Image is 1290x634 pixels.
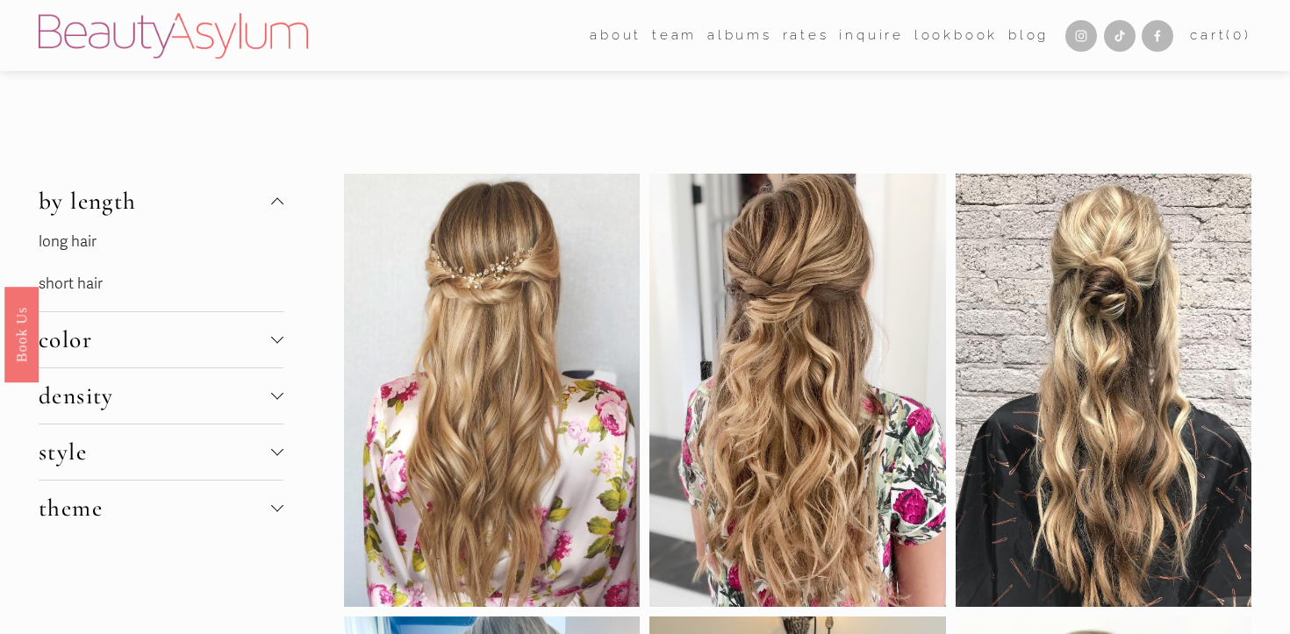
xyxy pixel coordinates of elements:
[652,24,697,47] span: team
[1226,27,1251,43] span: ( )
[839,22,904,48] a: Inquire
[783,22,829,48] a: Rates
[39,232,97,251] a: long hair
[39,274,103,293] a: short hair
[1008,22,1049,48] a: Blog
[1104,20,1136,52] a: TikTok
[652,22,697,48] a: folder dropdown
[590,22,641,48] a: folder dropdown
[39,381,271,410] span: density
[590,24,641,47] span: about
[39,13,308,59] img: Beauty Asylum | Bridal Hair &amp; Makeup Charlotte &amp; Atlanta
[1190,24,1251,47] a: 0 items in cart
[39,187,271,216] span: by length
[39,438,271,467] span: style
[1142,20,1173,52] a: Facebook
[1065,20,1097,52] a: Instagram
[39,312,283,367] button: color
[1233,27,1244,43] span: 0
[39,494,271,523] span: theme
[39,174,283,229] button: by length
[39,229,283,310] div: by length
[39,481,283,536] button: theme
[4,286,39,381] a: Book Us
[914,22,998,48] a: Lookbook
[707,22,772,48] a: albums
[39,424,283,480] button: style
[39,325,271,354] span: color
[39,368,283,424] button: density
